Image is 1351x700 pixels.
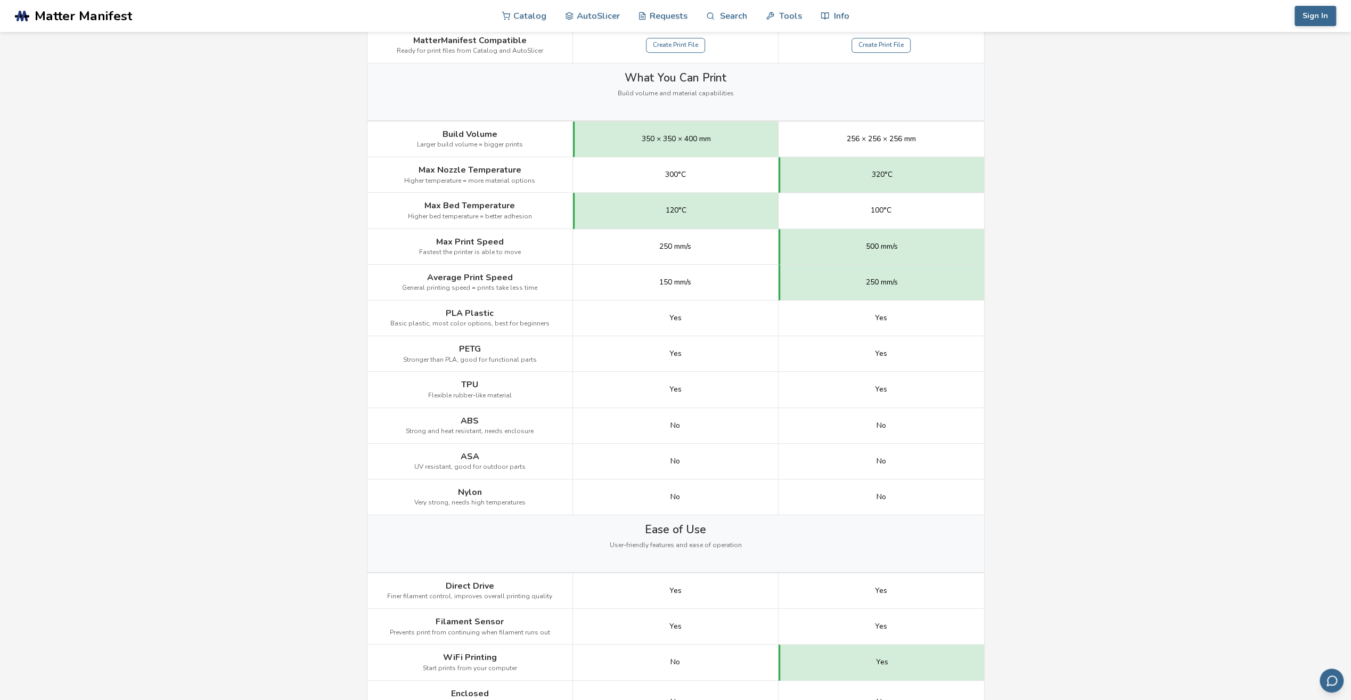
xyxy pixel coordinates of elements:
[413,36,527,45] span: MatterManifest Compatible
[427,273,513,282] span: Average Print Speed
[436,237,504,247] span: Max Print Speed
[618,90,734,97] span: Build volume and material capabilities
[646,38,705,53] a: Create Print File
[875,349,887,358] span: Yes
[871,206,891,215] span: 100°C
[387,593,552,600] span: Finer filament control, improves overall printing quality
[875,587,887,595] span: Yes
[446,581,494,591] span: Direct Drive
[669,385,682,394] span: Yes
[458,487,482,497] span: Nylon
[403,356,537,364] span: Stronger than PLA, good for functional parts
[866,278,898,287] span: 250 mm/s
[451,689,489,698] span: Enclosed
[390,629,550,637] span: Prevents print from continuing when filament runs out
[461,416,479,426] span: ABS
[670,493,680,501] span: No
[443,129,497,139] span: Build Volume
[424,201,515,210] span: Max Bed Temperature
[1295,6,1336,26] button: Sign In
[436,617,504,626] span: Filament Sensor
[670,421,680,430] span: No
[645,523,706,536] span: Ease of Use
[669,349,682,358] span: Yes
[877,493,886,501] span: No
[876,658,888,666] span: Yes
[670,658,680,666] span: No
[404,177,535,185] span: Higher temperature = more material options
[446,308,494,318] span: PLA Plastic
[669,314,682,322] span: Yes
[866,242,898,251] span: 500 mm/s
[459,344,481,354] span: PETG
[875,314,887,322] span: Yes
[408,213,532,221] span: Higher bed temperature = better adhesion
[659,242,691,251] span: 250 mm/s
[877,421,886,430] span: No
[402,284,537,292] span: General printing speed = prints take less time
[610,542,742,549] span: User-friendly features and ease of operation
[419,249,521,256] span: Fastest the printer is able to move
[665,170,686,179] span: 300°C
[659,278,691,287] span: 150 mm/s
[877,457,886,466] span: No
[625,71,726,84] span: What You Can Print
[851,38,911,53] a: Create Print File
[35,9,132,23] span: Matter Manifest
[443,653,497,662] span: WiFi Printing
[414,499,526,507] span: Very strong, needs high temperatures
[390,320,550,328] span: Basic plastic, most color options, best for beginners
[414,463,526,471] span: UV resistant, good for outdoor parts
[875,385,887,394] span: Yes
[419,165,521,175] span: Max Nozzle Temperature
[847,135,916,143] span: 256 × 256 × 256 mm
[397,47,543,55] span: Ready for print files from Catalog and AutoSlicer
[669,622,682,631] span: Yes
[417,141,523,149] span: Larger build volume = bigger prints
[406,428,534,435] span: Strong and heat resistant, needs enclosure
[423,665,517,672] span: Start prints from your computer
[872,170,893,179] span: 320°C
[642,135,711,143] span: 350 × 350 × 400 mm
[428,392,512,400] span: Flexible rubber-like material
[669,587,682,595] span: Yes
[461,452,479,461] span: ASA
[670,457,680,466] span: No
[461,380,478,389] span: TPU
[875,622,887,631] span: Yes
[1320,669,1344,693] button: Send feedback via email
[666,206,686,215] span: 120°C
